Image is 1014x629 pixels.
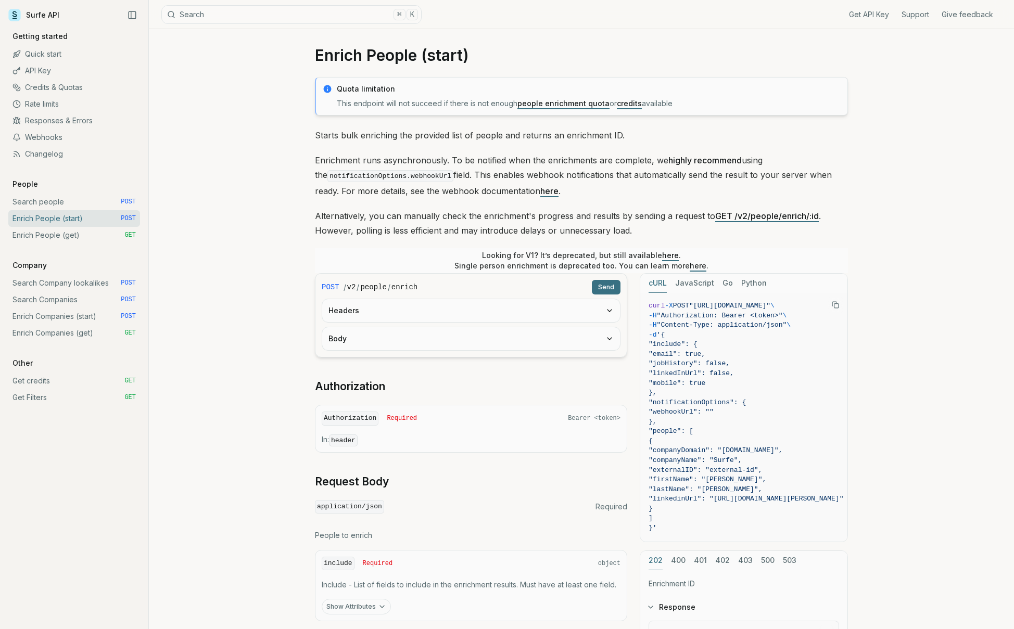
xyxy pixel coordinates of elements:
span: "[URL][DOMAIN_NAME]" [689,302,770,310]
span: object [598,559,620,568]
span: POST [121,214,136,223]
span: "firstName": "[PERSON_NAME]", [649,476,766,483]
p: Getting started [8,31,72,42]
a: Get API Key [849,9,889,20]
span: } [649,505,653,512]
button: Collapse Sidebar [124,7,140,23]
button: Go [723,274,733,293]
code: Authorization [322,412,378,426]
button: 500 [761,551,775,570]
span: "linkedInUrl": false, [649,369,734,377]
code: notificationOptions.webhookUrl [327,170,453,182]
p: Include - List of fields to include in the enrichment results. Must have at least one field. [322,580,620,590]
span: / [344,282,346,292]
span: GET [124,377,136,385]
a: here [690,261,706,270]
span: \ [770,302,775,310]
span: "companyName": "Surfe", [649,456,742,464]
a: Enrich People (start) POST [8,210,140,227]
a: Changelog [8,146,140,162]
a: Webhooks [8,129,140,146]
a: here [540,186,559,196]
span: GET [124,393,136,402]
a: Credits & Quotas [8,79,140,96]
span: "Content-Type: application/json" [657,321,787,329]
strong: highly recommend [668,155,742,165]
code: application/json [315,500,384,514]
span: "people": [ [649,427,693,435]
p: Other [8,358,37,368]
span: POST [121,296,136,304]
span: -X [665,302,673,310]
span: / [357,282,359,292]
span: POST [121,279,136,287]
span: Required [363,559,393,568]
kbd: ⌘ [394,9,405,20]
span: -H [649,321,657,329]
code: people [360,282,386,292]
a: here [662,251,679,260]
span: "linkedinUrl": "[URL][DOMAIN_NAME][PERSON_NAME]" [649,495,843,503]
button: 400 [671,551,686,570]
span: GET [124,231,136,239]
span: \ [787,321,791,329]
span: POST [121,312,136,320]
a: GET /v2/people/enrich/:id [715,211,819,221]
p: Alternatively, you can manually check the enrichment's progress and results by sending a request ... [315,209,848,238]
a: Surfe API [8,7,59,23]
p: Looking for V1? It’s deprecated, but still available . Single person enrichment is deprecated too... [454,250,708,271]
button: 202 [649,551,663,570]
a: Get Filters GET [8,389,140,406]
span: "lastName": "[PERSON_NAME]", [649,485,762,493]
span: / [388,282,390,292]
span: Required [387,414,417,422]
a: Get credits GET [8,373,140,389]
a: API Key [8,62,140,79]
span: "Authorization: Bearer <token>" [657,312,783,319]
button: 401 [694,551,707,570]
p: Starts bulk enriching the provided list of people and returns an enrichment ID. [315,128,848,143]
span: "externalID": "external-id", [649,466,762,474]
code: header [329,434,358,446]
span: "jobHistory": false, [649,360,730,367]
a: credits [617,99,642,108]
button: Python [741,274,767,293]
span: GET [124,329,136,337]
span: POST [121,198,136,206]
a: Support [902,9,929,20]
a: Responses & Errors [8,112,140,129]
kbd: K [407,9,418,20]
a: Authorization [315,379,385,394]
p: People to enrich [315,530,627,541]
button: JavaScript [675,274,714,293]
button: Headers [322,299,620,322]
h1: Enrich People (start) [315,46,848,65]
p: Company [8,260,51,271]
a: people enrichment quota [517,99,610,108]
code: include [322,557,354,571]
a: Request Body [315,474,389,489]
a: Search Companies POST [8,291,140,308]
span: "mobile": true [649,379,705,387]
span: '{ [657,331,665,339]
a: Rate limits [8,96,140,112]
code: enrich [391,282,417,292]
span: "companyDomain": "[DOMAIN_NAME]", [649,446,782,454]
p: This endpoint will not succeed if there is not enough or available [337,98,841,109]
span: -d [649,331,657,339]
span: Required [595,502,627,512]
a: Enrich Companies (get) GET [8,325,140,341]
span: Bearer <token> [568,414,620,422]
span: }, [649,418,657,426]
span: curl [649,302,665,310]
a: Enrich Companies (start) POST [8,308,140,325]
button: Search⌘K [161,5,422,24]
button: 403 [738,551,753,570]
p: In: [322,434,620,446]
a: Give feedback [942,9,993,20]
span: POST [673,302,689,310]
button: 503 [783,551,796,570]
span: "notificationOptions": { [649,399,746,406]
span: "include": { [649,340,698,348]
code: v2 [347,282,356,292]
